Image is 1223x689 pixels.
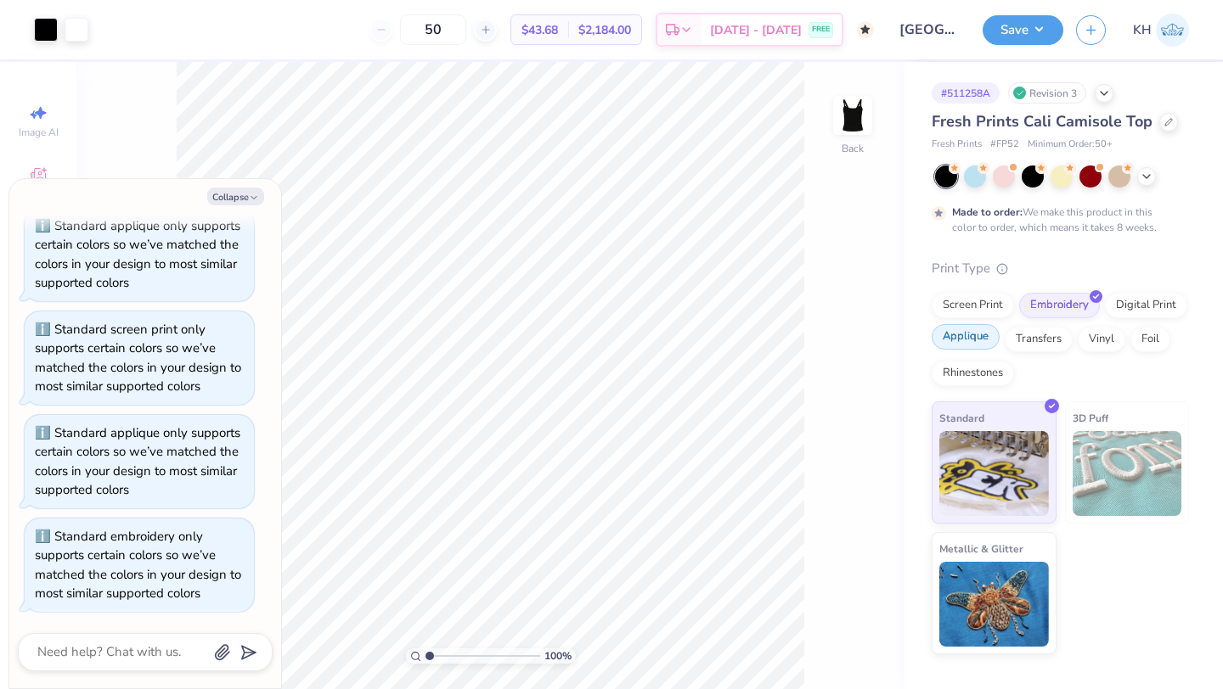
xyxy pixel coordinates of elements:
[19,126,59,139] span: Image AI
[578,21,631,39] span: $2,184.00
[939,562,1049,647] img: Metallic & Glitter
[1105,293,1187,318] div: Digital Print
[35,321,241,395] div: Standard screen print only supports certain colors so we’ve matched the colors in your design to ...
[1073,431,1182,516] img: 3D Puff
[990,137,1019,152] span: # FP52
[939,431,1049,516] img: Standard
[1073,409,1108,427] span: 3D Puff
[1028,137,1113,152] span: Minimum Order: 50 +
[842,141,864,156] div: Back
[932,137,982,152] span: Fresh Prints
[544,648,572,664] span: 100 %
[952,205,1023,219] strong: Made to order:
[932,293,1014,318] div: Screen Print
[1078,327,1125,352] div: Vinyl
[400,14,466,45] input: – –
[1130,327,1170,352] div: Foil
[983,15,1063,45] button: Save
[710,21,802,39] span: [DATE] - [DATE]
[932,111,1153,132] span: Fresh Prints Cali Camisole Top
[35,217,240,292] div: Standard applique only supports certain colors so we’ve matched the colors in your design to most...
[35,528,241,602] div: Standard embroidery only supports certain colors so we’ve matched the colors in your design to mo...
[939,540,1023,557] span: Metallic & Glitter
[1133,20,1152,40] span: KH
[207,188,264,205] button: Collapse
[932,324,1000,350] div: Applique
[1019,293,1100,318] div: Embroidery
[836,98,870,132] img: Back
[887,13,970,47] input: Untitled Design
[1008,82,1086,104] div: Revision 3
[812,24,830,36] span: FREE
[932,361,1014,386] div: Rhinestones
[1133,14,1189,47] a: KH
[1156,14,1189,47] img: Kayley Harris
[521,21,558,39] span: $43.68
[952,204,1161,235] div: We make this product in this color to order, which means it takes 8 weeks.
[932,259,1189,278] div: Print Type
[939,409,984,427] span: Standard
[932,82,1000,104] div: # 511258A
[1005,327,1073,352] div: Transfers
[35,424,240,499] div: Standard applique only supports certain colors so we’ve matched the colors in your design to most...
